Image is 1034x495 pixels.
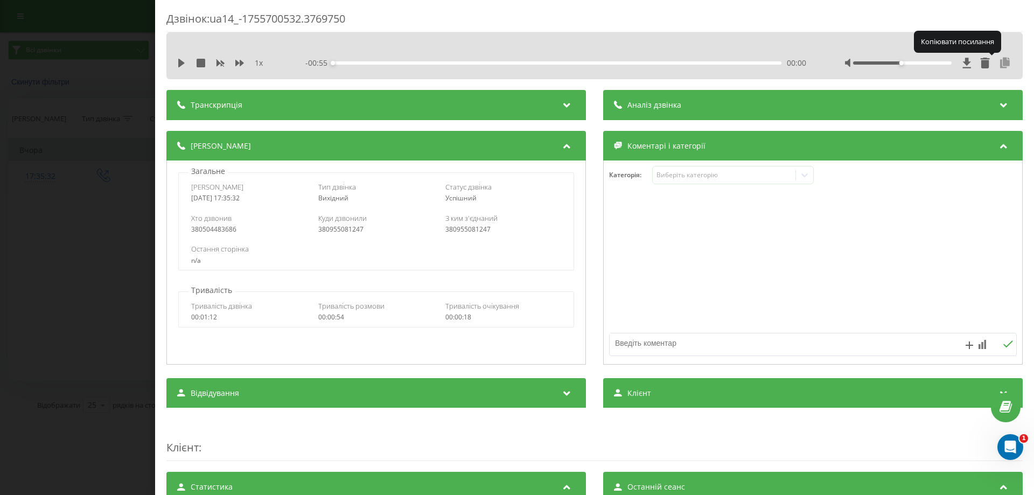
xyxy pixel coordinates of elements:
[318,226,434,233] div: 380955081247
[331,61,335,65] div: Accessibility label
[899,61,904,65] div: Accessibility label
[997,434,1023,460] iframe: Intercom live chat
[188,285,235,296] p: Тривалість
[191,100,242,110] span: Транскрипція
[787,58,806,68] span: 00:00
[1019,434,1028,443] span: 1
[656,171,791,179] div: Виберіть категорію
[445,226,561,233] div: 380955081247
[191,482,233,492] span: Статистика
[166,11,1023,32] div: Дзвінок : ua14_-1755700532.3769750
[191,213,232,223] span: Хто дзвонив
[191,257,561,264] div: n/a
[318,301,385,311] span: Тривалість розмови
[627,100,681,110] span: Аналіз дзвінка
[627,141,705,151] span: Коментарі і категорії
[318,213,367,223] span: Куди дзвонили
[166,440,199,455] span: Клієнт
[191,388,239,399] span: Відвідування
[445,182,492,192] span: Статус дзвінка
[318,313,434,321] div: 00:00:54
[445,301,519,311] span: Тривалість очікування
[914,31,1001,52] div: Копіювати посилання
[445,313,561,321] div: 00:00:18
[191,182,243,192] span: [PERSON_NAME]
[445,213,498,223] span: З ким з'єднаний
[255,58,263,68] span: 1 x
[191,226,307,233] div: 380504483686
[609,171,652,179] h4: Категорія :
[188,166,228,177] p: Загальне
[191,141,251,151] span: [PERSON_NAME]
[191,194,307,202] div: [DATE] 17:35:32
[191,301,252,311] span: Тривалість дзвінка
[445,193,477,203] span: Успішний
[166,419,1023,461] div: :
[318,193,348,203] span: Вихідний
[191,244,249,254] span: Остання сторінка
[191,313,307,321] div: 00:01:12
[627,482,685,492] span: Останній сеанс
[318,182,356,192] span: Тип дзвінка
[305,58,333,68] span: - 00:55
[627,388,651,399] span: Клієнт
